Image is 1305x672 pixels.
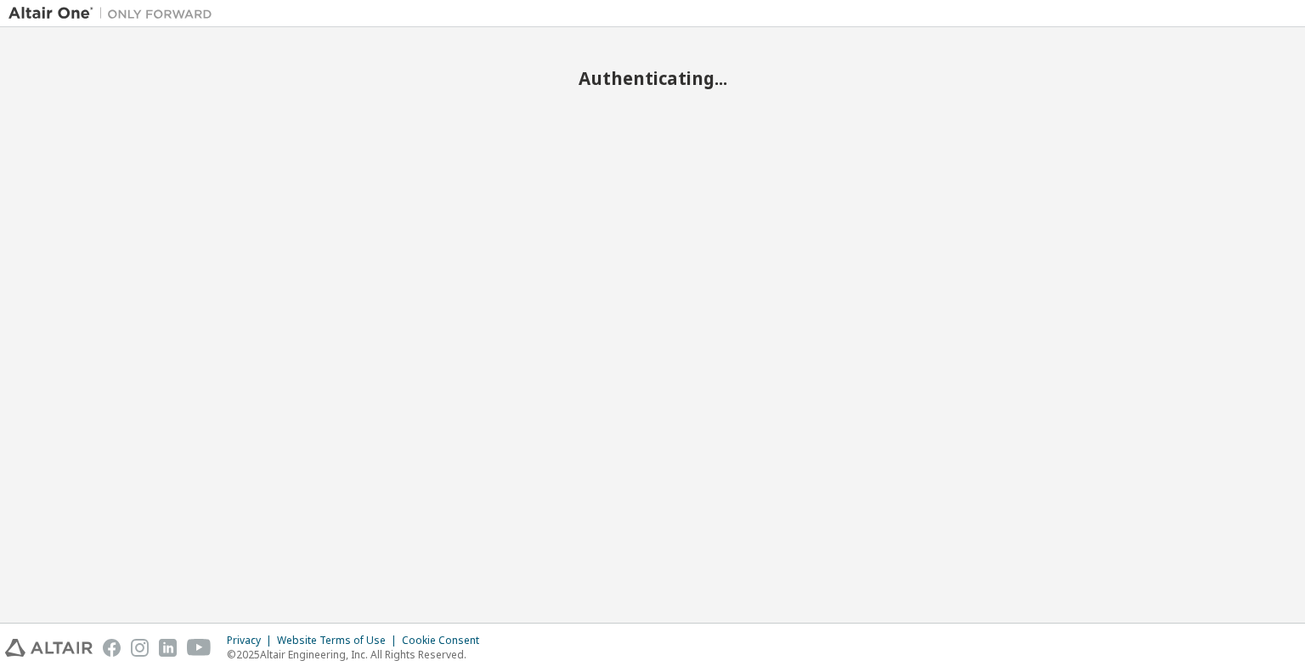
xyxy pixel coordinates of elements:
[8,5,221,22] img: Altair One
[159,639,177,657] img: linkedin.svg
[5,639,93,657] img: altair_logo.svg
[277,634,402,647] div: Website Terms of Use
[8,67,1297,89] h2: Authenticating...
[103,639,121,657] img: facebook.svg
[227,647,489,662] p: © 2025 Altair Engineering, Inc. All Rights Reserved.
[131,639,149,657] img: instagram.svg
[187,639,212,657] img: youtube.svg
[402,634,489,647] div: Cookie Consent
[227,634,277,647] div: Privacy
